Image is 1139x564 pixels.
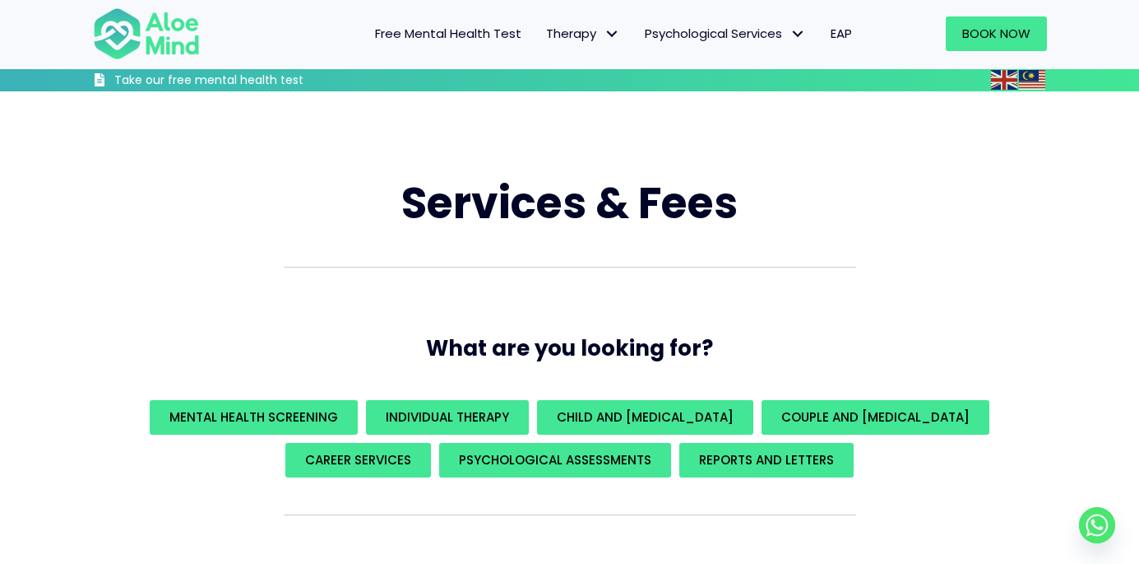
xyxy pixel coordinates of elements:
span: Book Now [962,25,1030,42]
span: What are you looking for? [426,333,713,363]
span: Free Mental Health Test [375,25,521,42]
a: Free Mental Health Test [363,16,534,51]
div: What are you looking for? [93,396,1047,482]
img: en [991,70,1017,90]
a: English [991,70,1019,89]
nav: Menu [221,16,864,51]
span: Couple and [MEDICAL_DATA] [781,408,970,426]
a: Couple and [MEDICAL_DATA] [762,400,989,435]
a: Psychological ServicesPsychological Services: submenu [632,16,818,51]
span: Psychological assessments [459,451,651,468]
span: Career Services [305,451,411,468]
a: REPORTS AND LETTERS [679,443,854,478]
span: Child and [MEDICAL_DATA] [557,408,734,426]
span: Therapy [546,25,620,42]
a: TherapyTherapy: submenu [534,16,632,51]
a: Mental Health Screening [150,400,358,435]
a: Book Now [946,16,1047,51]
span: Therapy: submenu [600,22,624,46]
a: Malay [1019,70,1047,89]
a: Take our free mental health test [93,72,391,91]
a: Career Services [285,443,431,478]
h3: Take our free mental health test [114,72,391,89]
span: Psychological Services [645,25,806,42]
span: REPORTS AND LETTERS [699,451,834,468]
a: EAP [818,16,864,51]
span: Mental Health Screening [169,408,338,426]
a: Whatsapp [1079,507,1115,543]
a: Child and [MEDICAL_DATA] [537,400,753,435]
a: Psychological assessments [439,443,671,478]
span: EAP [831,25,852,42]
a: Individual Therapy [366,400,529,435]
img: Aloe mind Logo [93,7,200,61]
span: Psychological Services: submenu [786,22,810,46]
img: ms [1019,70,1045,90]
span: Individual Therapy [386,408,509,426]
span: Services & Fees [401,173,738,233]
